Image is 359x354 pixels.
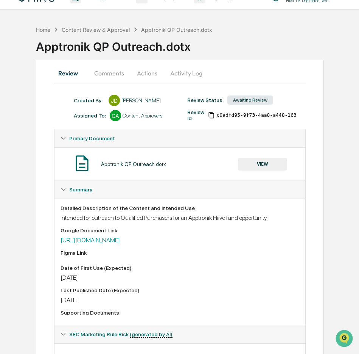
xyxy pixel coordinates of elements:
[335,329,355,349] iframe: Open customer support
[110,110,121,121] div: CA
[54,325,305,343] div: SEC Marketing Rule Risk (generated by AI)
[88,64,130,82] button: Comments
[109,95,120,106] div: JD
[61,227,299,233] div: Google Document Link
[216,112,323,118] span: c0adfd95-9f73-4aa8-a448-163fa0a3f3c7
[54,180,305,199] div: Summary
[69,186,92,193] span: Summary
[101,161,166,167] div: Apptronik QP Outreach.dotx
[61,214,299,221] div: Intended for outreach to Qualified Purchasers for an Apptronik Hiive fund opportunity.
[53,128,92,134] a: Powered byPylon
[74,97,105,103] div: Created By: ‎ ‎
[123,113,162,119] div: Content Approvers
[61,205,299,211] div: Detailed Description of the Content and Intended Use
[54,64,305,82] div: secondary tabs example
[69,135,115,141] span: Primary Document
[141,27,212,33] div: Apptronik QP Outreach.dotx
[36,27,50,33] div: Home
[130,64,164,82] button: Actions
[130,331,173,338] u: (generated by AI)
[69,331,173,337] span: SEC Marketing Rule Risk
[61,237,120,244] a: [URL][DOMAIN_NAME]
[73,154,92,173] img: Document Icon
[54,64,88,82] button: Review
[61,287,299,293] div: Last Published Date (Expected)
[54,147,305,180] div: Primary Document
[61,310,299,316] div: Supporting Documents
[238,158,287,171] button: VIEW
[54,129,305,147] div: Primary Document
[187,109,204,121] div: Review Id:
[75,128,92,134] span: Pylon
[62,27,130,33] div: Content Review & Approval
[61,296,299,304] div: [DATE]
[227,96,273,105] div: Awaiting Review
[36,34,359,53] div: Apptronik QP Outreach.dotx
[74,113,106,119] div: Assigned To:
[61,274,299,281] div: [DATE]
[208,112,215,119] span: Copy Id
[187,97,224,103] div: Review Status:
[164,64,208,82] button: Activity Log
[121,97,161,103] div: [PERSON_NAME]
[61,265,299,271] div: Date of First Use (Expected)
[54,199,305,325] div: Summary
[61,250,299,256] div: Figma Link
